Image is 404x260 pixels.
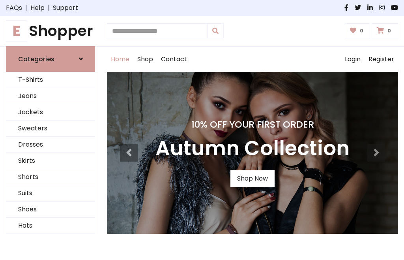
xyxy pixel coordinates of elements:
h1: Shopper [6,22,95,40]
a: Suits [6,185,95,202]
h4: 10% Off Your First Order [155,119,350,130]
a: Jeans [6,88,95,104]
a: Skirts [6,153,95,169]
h6: Categories [18,55,54,63]
a: Shorts [6,169,95,185]
a: T-Shirts [6,72,95,88]
a: Sweaters [6,121,95,137]
h3: Autumn Collection [155,136,350,161]
a: Shoes [6,202,95,218]
a: 0 [345,23,370,38]
a: Jackets [6,104,95,121]
span: | [22,3,30,13]
a: Hats [6,218,95,234]
a: Support [53,3,78,13]
a: Help [30,3,45,13]
a: 0 [372,23,398,38]
a: Categories [6,46,95,72]
a: Register [365,47,398,72]
a: Shop Now [230,170,275,187]
a: Login [341,47,365,72]
a: Shop [133,47,157,72]
a: Dresses [6,137,95,153]
a: FAQs [6,3,22,13]
span: 0 [358,27,365,34]
span: 0 [385,27,393,34]
a: Home [107,47,133,72]
span: E [6,20,27,41]
a: EShopper [6,22,95,40]
span: | [45,3,53,13]
a: Contact [157,47,191,72]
